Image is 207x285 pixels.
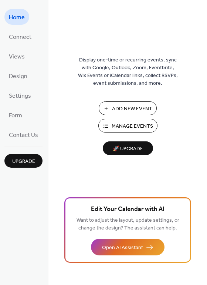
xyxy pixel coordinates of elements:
[4,87,35,103] a: Settings
[4,68,32,84] a: Design
[9,71,27,82] span: Design
[98,119,157,133] button: Manage Events
[77,215,179,233] span: Want to adjust the layout, update settings, or change the design? The assistant can help.
[12,158,35,165] span: Upgrade
[9,51,25,63] span: Views
[91,204,164,215] span: Edit Your Calendar with AI
[99,101,157,115] button: Add New Event
[9,12,25,23] span: Home
[112,123,153,130] span: Manage Events
[78,56,178,87] span: Display one-time or recurring events, sync with Google, Outlook, Zoom, Eventbrite, Wix Events or ...
[4,48,29,64] a: Views
[4,127,43,142] a: Contact Us
[9,31,31,43] span: Connect
[4,28,36,44] a: Connect
[4,154,43,168] button: Upgrade
[9,130,38,141] span: Contact Us
[103,141,153,155] button: 🚀 Upgrade
[9,90,31,102] span: Settings
[91,239,164,255] button: Open AI Assistant
[9,110,22,121] span: Form
[4,9,29,25] a: Home
[107,144,149,154] span: 🚀 Upgrade
[102,244,143,252] span: Open AI Assistant
[112,105,152,113] span: Add New Event
[4,107,27,123] a: Form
